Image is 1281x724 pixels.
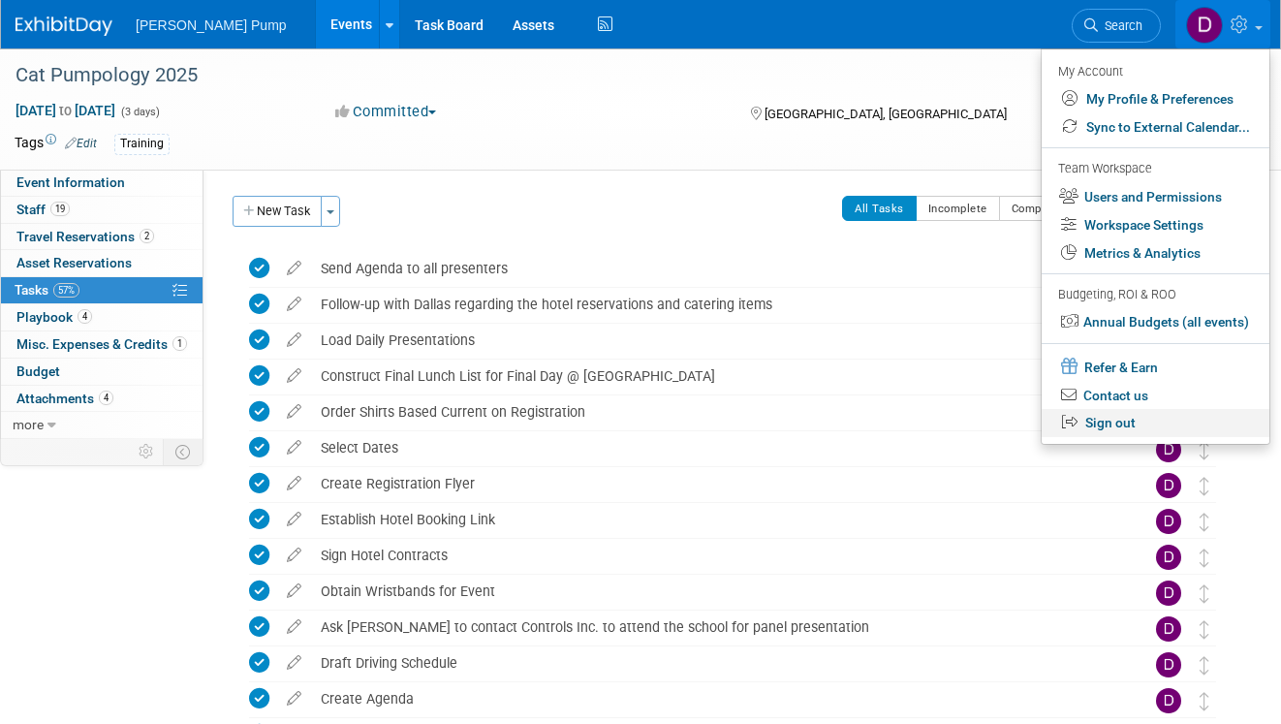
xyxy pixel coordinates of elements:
[311,539,1117,572] div: Sign Hotel Contracts
[114,134,170,154] div: Training
[277,475,311,492] a: edit
[1072,9,1161,43] a: Search
[16,391,113,406] span: Attachments
[53,283,79,298] span: 57%
[16,309,92,325] span: Playbook
[130,439,164,464] td: Personalize Event Tab Strip
[311,360,1101,393] div: Construct Final Lunch List for Final Day @ [GEOGRAPHIC_DATA]
[1156,581,1181,606] img: Del Ritz
[277,439,311,456] a: edit
[1042,382,1269,410] a: Contact us
[277,618,311,636] a: edit
[16,363,60,379] span: Budget
[916,196,1000,221] button: Incomplete
[16,16,112,36] img: ExhibitDay
[277,331,311,349] a: edit
[1042,308,1269,336] a: Annual Budgets (all events)
[136,17,287,33] span: [PERSON_NAME] Pump
[1,386,203,412] a: Attachments4
[16,202,70,217] span: Staff
[765,107,1007,121] span: [GEOGRAPHIC_DATA], [GEOGRAPHIC_DATA]
[277,367,311,385] a: edit
[15,282,79,298] span: Tasks
[1058,159,1250,180] div: Team Workspace
[1200,513,1209,531] i: Move task
[1,250,203,276] a: Asset Reservations
[311,682,1117,715] div: Create Agenda
[172,336,187,351] span: 1
[277,296,311,313] a: edit
[311,324,1101,357] div: Load Daily Presentations
[311,611,1117,644] div: Ask [PERSON_NAME] to contact Controls Inc. to attend the school for panel presentation
[1042,85,1269,113] a: My Profile & Preferences
[1156,509,1181,534] img: Del Ritz
[277,690,311,708] a: edit
[1,170,203,196] a: Event Information
[164,439,203,464] td: Toggle Event Tabs
[1156,545,1181,570] img: Del Ritz
[1042,183,1269,211] a: Users and Permissions
[1186,7,1223,44] img: Del Ritz
[16,229,154,244] span: Travel Reservations
[1200,620,1209,639] i: Move task
[13,417,44,432] span: more
[1,277,203,303] a: Tasks57%
[999,196,1081,221] button: Completed
[15,102,116,119] span: [DATE] [DATE]
[311,431,1117,464] div: Select Dates
[1042,409,1269,437] a: Sign out
[50,202,70,216] span: 19
[1,197,203,223] a: Staff19
[277,511,311,528] a: edit
[1,359,203,385] a: Budget
[140,229,154,243] span: 2
[16,255,132,270] span: Asset Reservations
[1200,584,1209,603] i: Move task
[311,288,1101,321] div: Follow-up with Dallas regarding the hotel reservations and catering items
[1,224,203,250] a: Travel Reservations2
[16,336,187,352] span: Misc. Expenses & Credits
[1156,473,1181,498] img: Del Ritz
[277,582,311,600] a: edit
[16,174,125,190] span: Event Information
[78,309,92,324] span: 4
[1200,692,1209,710] i: Move task
[311,252,1101,285] div: Send Agenda to all presenters
[1,304,203,331] a: Playbook4
[1200,477,1209,495] i: Move task
[277,403,311,421] a: edit
[1098,18,1142,33] span: Search
[9,58,1138,93] div: Cat Pumpology 2025
[56,103,75,118] span: to
[1042,113,1269,142] a: Sync to External Calendar...
[277,654,311,672] a: edit
[65,137,97,150] a: Edit
[1,412,203,438] a: more
[311,467,1117,500] div: Create Registration Flyer
[277,547,311,564] a: edit
[1156,688,1181,713] img: Del Ritz
[1200,656,1209,675] i: Move task
[311,395,1101,428] div: Order Shirts Based Current on Registration
[1058,59,1250,82] div: My Account
[1042,211,1269,239] a: Workspace Settings
[1156,652,1181,677] img: Del Ritz
[1200,441,1209,459] i: Move task
[311,646,1117,679] div: Draft Driving Schedule
[1042,352,1269,382] a: Refer & Earn
[311,575,1117,608] div: Obtain Wristbands for Event
[119,106,160,118] span: (3 days)
[233,196,322,227] button: New Task
[311,503,1117,536] div: Establish Hotel Booking Link
[99,391,113,405] span: 4
[1058,285,1250,305] div: Budgeting, ROI & ROO
[1156,437,1181,462] img: Del Ritz
[1,331,203,358] a: Misc. Expenses & Credits1
[277,260,311,277] a: edit
[1042,239,1269,268] a: Metrics & Analytics
[328,102,444,122] button: Committed
[1200,549,1209,567] i: Move task
[842,196,917,221] button: All Tasks
[1156,616,1181,642] img: Del Ritz
[15,133,97,155] td: Tags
